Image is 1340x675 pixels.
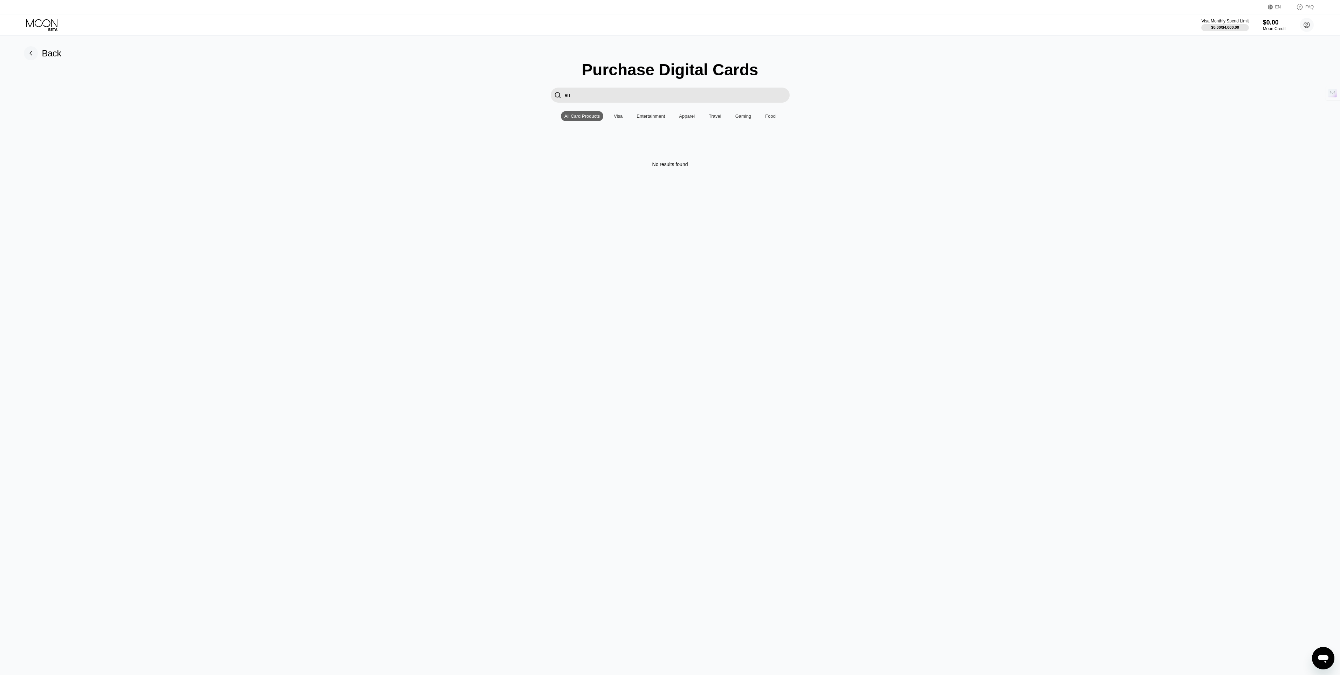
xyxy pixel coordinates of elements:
[735,113,751,119] div: Gaming
[610,111,626,121] div: Visa
[561,111,603,121] div: All Card Products
[709,113,721,119] div: Travel
[1263,26,1286,31] div: Moon Credit
[8,161,1332,167] div: No results found
[565,88,790,103] input: Search card products
[1211,25,1239,29] div: $0.00 / $4,000.00
[1201,19,1249,31] div: Visa Monthly Spend Limit$0.00/$4,000.00
[1263,19,1286,31] div: $0.00Moon Credit
[679,113,695,119] div: Apparel
[762,111,779,121] div: Food
[554,91,561,99] div: 
[1275,5,1281,9] div: EN
[637,113,665,119] div: Entertainment
[1289,4,1314,11] div: FAQ
[1312,647,1334,669] iframe: Pulsante per aprire la finestra di messaggistica
[1268,4,1289,11] div: EN
[582,60,758,79] div: Purchase Digital Cards
[564,113,600,119] div: All Card Products
[765,113,776,119] div: Food
[705,111,725,121] div: Travel
[1263,19,1286,26] div: $0.00
[24,46,62,60] div: Back
[732,111,755,121] div: Gaming
[1201,19,1249,23] div: Visa Monthly Spend Limit
[614,113,623,119] div: Visa
[633,111,668,121] div: Entertainment
[42,48,62,58] div: Back
[1305,5,1314,9] div: FAQ
[675,111,698,121] div: Apparel
[551,88,565,103] div: 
